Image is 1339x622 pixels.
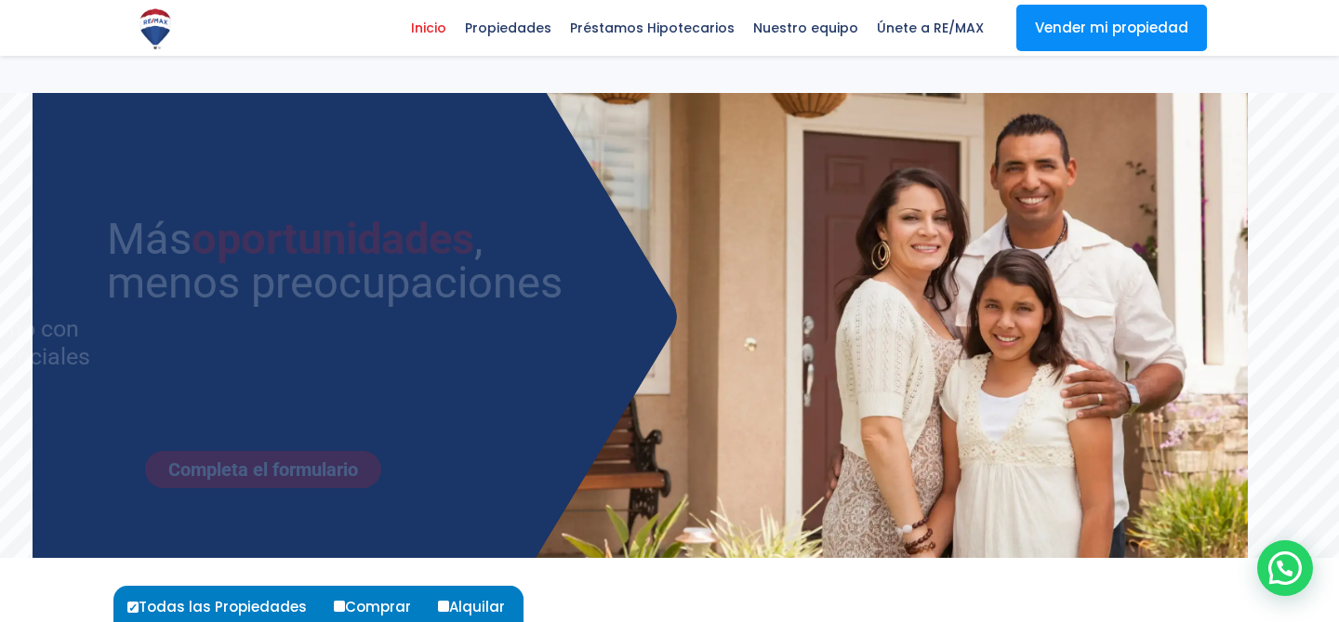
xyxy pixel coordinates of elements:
span: Préstamos Hipotecarios [561,14,744,42]
span: Propiedades [456,14,561,42]
input: Todas las Propiedades [127,602,139,613]
input: Alquilar [438,601,449,612]
a: Vender mi propiedad [1016,5,1207,51]
span: Nuestro equipo [744,14,868,42]
img: Logo de REMAX [132,6,179,52]
input: Comprar [334,601,345,612]
span: Inicio [402,14,456,42]
span: Únete a RE/MAX [868,14,993,42]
